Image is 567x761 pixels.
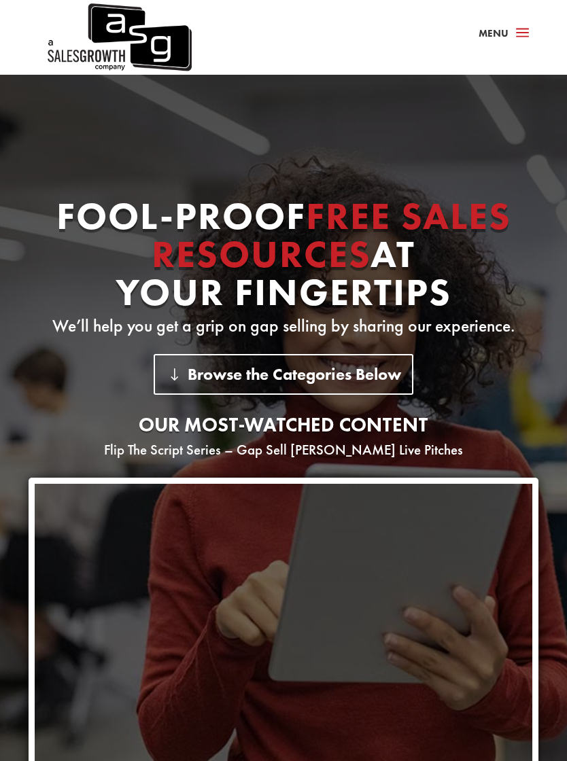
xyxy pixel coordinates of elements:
h2: Our most-watched content [29,415,539,442]
a: Browse the Categories Below [154,354,414,394]
span: Menu [479,26,509,40]
p: Flip The Script Series – Gap Sell [PERSON_NAME] Live Pitches [29,442,539,458]
span: a [512,23,533,43]
h1: Fool-proof At Your Fingertips [29,197,539,318]
p: We’ll help you get a grip on gap selling by sharing our experience. [29,318,539,334]
span: Free Sales Resources [152,192,511,279]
